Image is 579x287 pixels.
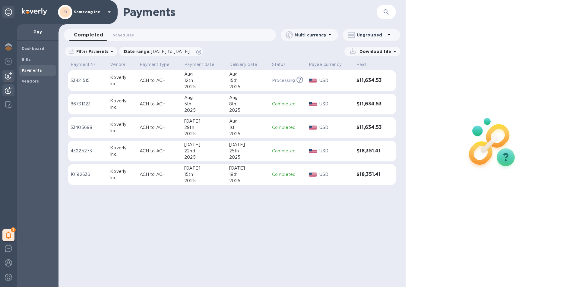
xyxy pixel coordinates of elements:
p: Delivery date [229,61,258,68]
p: Multi currency [295,32,326,38]
img: USD [309,126,317,130]
h3: $11,634.53 [356,78,383,83]
p: Completed [272,124,304,131]
div: [DATE] [229,142,267,148]
p: Completed [272,148,304,154]
p: 43225273 [71,148,105,154]
b: Dashboard [22,46,45,51]
span: Scheduled [113,32,134,38]
div: Inc. [110,128,134,134]
p: Filter Payments [74,49,108,54]
p: ACH to ACH [140,101,179,107]
p: Payment type [140,61,170,68]
div: 12th [184,77,224,84]
div: [DATE] [184,118,224,124]
div: Aug [184,95,224,101]
span: Payment type [140,61,178,68]
div: 18th [229,171,267,178]
div: Inc. [110,81,134,87]
div: Date range:[DATE] to [DATE] [119,47,203,56]
div: 2025 [184,84,224,90]
div: Aug [229,95,267,101]
img: USD [309,79,317,83]
p: Status [272,61,286,68]
h3: $11,634.53 [356,101,383,107]
div: Koverly [110,168,134,175]
span: Payee currency [309,61,350,68]
p: 86731323 [71,101,105,107]
b: Bills [22,57,31,62]
p: ACH to ACH [140,148,179,154]
p: USD [319,148,352,154]
span: 1 [11,227,16,232]
div: 8th [229,101,267,107]
p: Download file [357,48,391,55]
div: 25th [229,148,267,154]
b: SI [63,10,67,14]
div: Inc. [110,175,134,181]
p: Pay [22,29,54,35]
div: 2025 [229,84,267,90]
p: Samzong inc [74,10,104,14]
span: Delivery date [229,61,265,68]
div: 15th [229,77,267,84]
h3: $18,351.41 [356,148,383,154]
div: 2025 [184,107,224,114]
div: 2025 [229,178,267,184]
p: Completed [272,101,304,107]
span: Payment № [71,61,103,68]
p: USD [319,171,352,178]
div: 5th [184,101,224,107]
div: Inc. [110,104,134,111]
div: Koverly [110,98,134,104]
b: Payments [22,68,42,73]
div: 2025 [184,154,224,161]
span: [DATE] to [DATE] [151,49,190,54]
img: Foreign exchange [5,58,12,65]
p: ACH to ACH [140,171,179,178]
h3: $11,634.53 [356,125,383,130]
div: Koverly [110,74,134,81]
p: ACH to ACH [140,124,179,131]
img: USD [309,102,317,106]
div: 1st [229,124,267,131]
div: [DATE] [184,142,224,148]
div: Inc. [110,151,134,158]
p: USD [319,101,352,107]
p: Paid [356,61,366,68]
div: 2025 [229,107,267,114]
div: 22nd [184,148,224,154]
b: Vendors [22,79,39,83]
p: USD [319,77,352,84]
div: 2025 [229,131,267,137]
p: Vendor [110,61,125,68]
span: Completed [74,31,103,39]
div: 29th [184,124,224,131]
div: 2025 [229,154,267,161]
p: USD [319,124,352,131]
img: Logo [22,8,47,15]
p: 33405698 [71,124,105,131]
div: Koverly [110,145,134,151]
div: [DATE] [229,165,267,171]
p: Ungrouped [357,32,385,38]
div: Aug [229,71,267,77]
p: 10192636 [71,171,105,178]
div: Aug [229,118,267,124]
span: Paid [356,61,374,68]
div: 2025 [184,178,224,184]
span: Payment date [184,61,222,68]
div: [DATE] [184,165,224,171]
p: Processing [272,77,295,84]
h1: Payments [123,6,341,18]
span: Status [272,61,293,68]
div: 15th [184,171,224,178]
div: Koverly [110,121,134,128]
div: 2025 [184,131,224,137]
p: ACH to ACH [140,77,179,84]
div: Unpin categories [2,6,14,18]
span: Vendor [110,61,133,68]
p: 33821515 [71,77,105,84]
p: Payment date [184,61,214,68]
p: Completed [272,171,304,178]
